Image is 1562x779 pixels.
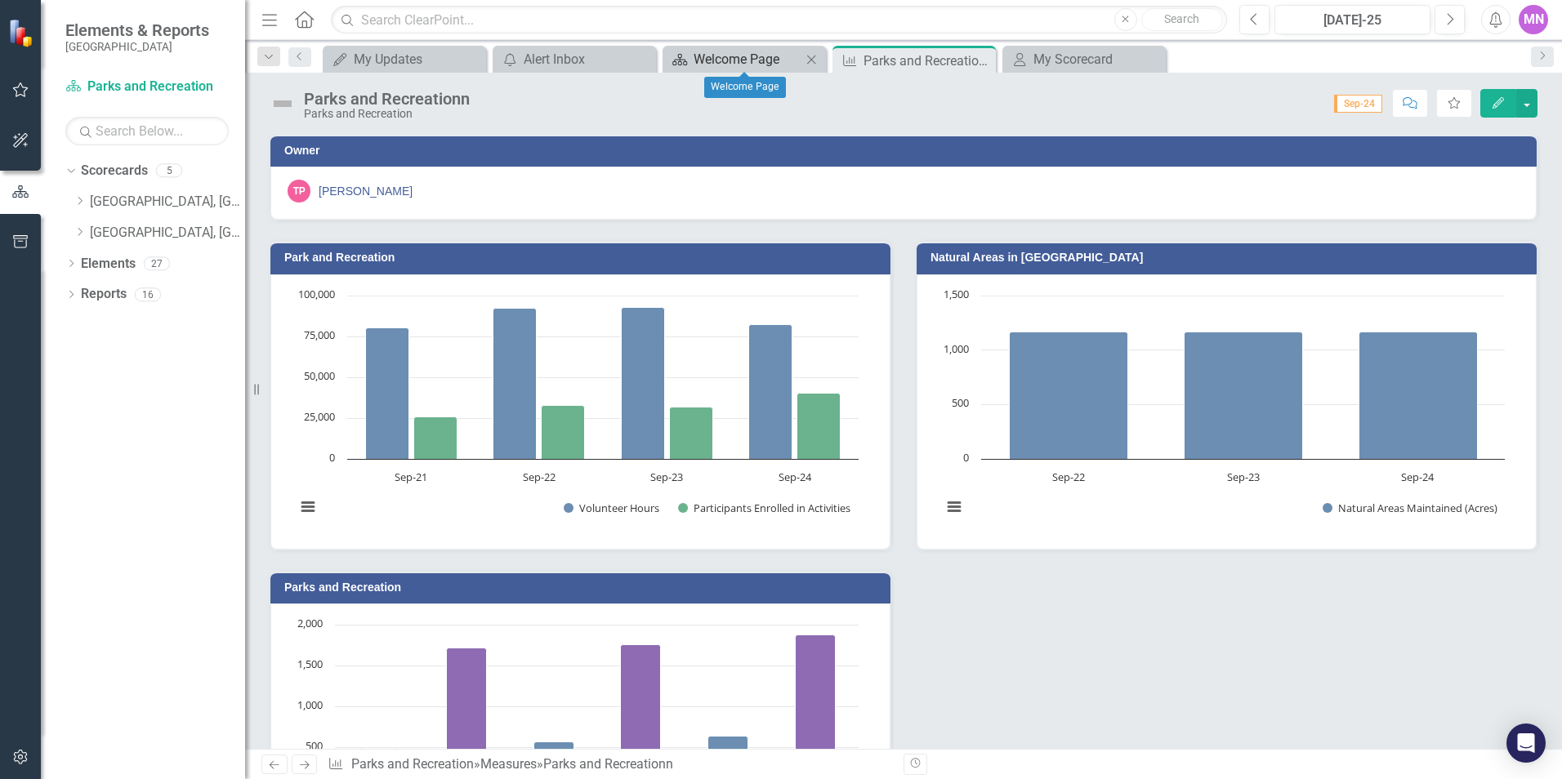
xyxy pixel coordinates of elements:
[366,307,792,459] g: Volunteer Hours, bar series 1 of 2 with 4 bars.
[1227,470,1260,484] text: Sep-23
[650,470,683,484] text: Sep-23
[306,738,323,753] text: 500
[331,6,1227,34] input: Search ClearPoint...
[934,287,1520,532] div: Chart. Highcharts interactive chart.
[65,20,209,40] span: Elements & Reports
[1274,5,1430,34] button: [DATE]-25
[943,496,966,519] button: View chart menu, Chart
[749,324,792,459] path: Sep-24, 82,246. Volunteer Hours.
[304,368,335,383] text: 50,000
[298,287,335,301] text: 100,000
[90,224,245,243] a: [GEOGRAPHIC_DATA], [GEOGRAPHIC_DATA] Strategic Plan
[366,327,409,459] path: Sep-21, 80,024. Volunteer Hours.
[1334,95,1382,113] span: Sep-24
[480,756,537,772] a: Measures
[931,252,1529,264] h3: Natural Areas in [GEOGRAPHIC_DATA]
[270,91,296,117] img: Not Defined
[8,19,37,47] img: ClearPoint Strategy
[65,78,229,96] a: Parks and Recreation
[304,108,470,120] div: Parks and Recreation
[797,393,841,459] path: Sep-24, 40,424. Participants Enrolled in Activities.
[542,405,585,459] path: Sep-22, 32,619. Participants Enrolled in Activities.
[297,616,323,630] text: 2,000
[81,162,148,180] a: Scorecards
[564,501,659,515] button: Show Volunteer Hours
[414,416,457,459] path: Sep-21, 25,655. Participants Enrolled in Activities.
[934,287,1513,532] svg: Interactive chart
[1359,332,1478,459] path: Sep-24, 1,163. Natural Areas Maintained (Acres).
[354,49,482,69] div: My Updates
[1006,49,1162,69] a: My Scorecard
[65,40,209,53] small: [GEOGRAPHIC_DATA]
[1052,470,1085,484] text: Sep-22
[524,49,652,69] div: Alert Inbox
[1280,11,1425,30] div: [DATE]-25
[670,407,713,459] path: Sep-23, 31,619. Participants Enrolled in Activities.
[497,49,652,69] a: Alert Inbox
[779,470,812,484] text: Sep-24
[135,287,161,301] div: 16
[288,287,873,532] div: Chart. Highcharts interactive chart.
[414,393,841,459] g: Participants Enrolled in Activities, bar series 2 of 2 with 4 bars.
[90,193,245,211] a: [GEOGRAPHIC_DATA], [GEOGRAPHIC_DATA] Business Initiatives
[329,450,335,465] text: 0
[1506,723,1546,763] div: Open Intercom Messenger
[284,145,1529,157] h3: Owner
[284,252,882,264] h3: Park and Recreation
[963,450,969,465] text: 0
[65,117,229,145] input: Search Below...
[288,287,867,532] svg: Interactive chart
[81,285,127,304] a: Reports
[1323,501,1498,515] button: Show Natural Areas Maintained (Acres)
[678,501,852,515] button: Show Participants Enrolled in Activities
[395,470,427,484] text: Sep-21
[667,49,801,69] a: Welcome Page
[1164,12,1199,25] span: Search
[297,657,323,671] text: 1,500
[493,308,537,459] path: Sep-22, 92,138. Volunteer Hours.
[622,307,665,459] path: Sep-23, 93,000. Volunteer Hours.
[288,180,310,203] div: TP
[704,77,786,98] div: Welcome Page
[944,341,969,356] text: 1,000
[328,755,891,774] div: » »
[297,496,319,519] button: View chart menu, Chart
[1519,5,1548,34] button: MN
[81,255,136,274] a: Elements
[944,287,969,301] text: 1,500
[319,183,413,199] div: [PERSON_NAME]
[1141,8,1223,31] button: Search
[523,470,556,484] text: Sep-22
[297,697,323,712] text: 1,000
[543,756,673,772] div: Parks and Recreationn
[284,581,882,594] h3: Parks and Recreation
[1010,332,1128,459] path: Sep-22, 1,163. Natural Areas Maintained (Acres).
[144,256,170,270] div: 27
[304,90,470,108] div: Parks and Recreationn
[304,327,335,342] text: 75,000
[952,395,969,410] text: 500
[1185,332,1303,459] path: Sep-23, 1,163. Natural Areas Maintained (Acres).
[327,49,482,69] a: My Updates
[694,49,801,69] div: Welcome Page
[304,409,335,424] text: 25,000
[1401,470,1435,484] text: Sep-24
[864,51,992,71] div: Parks and Recreationn
[1033,49,1162,69] div: My Scorecard
[156,164,182,178] div: 5
[351,756,474,772] a: Parks and Recreation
